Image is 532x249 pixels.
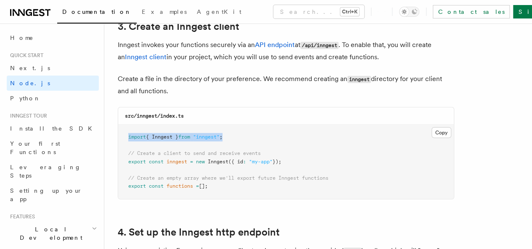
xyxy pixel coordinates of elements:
[7,113,47,119] span: Inngest tour
[7,91,99,106] a: Python
[118,39,454,63] p: Inngest invokes your functions securely via an at . To enable that, you will create an in your pr...
[10,164,81,179] span: Leveraging Steps
[7,121,99,136] a: Install the SDK
[220,134,222,140] span: ;
[125,113,184,119] code: src/inngest/index.ts
[142,8,187,15] span: Examples
[10,187,82,202] span: Setting up your app
[128,183,146,189] span: export
[10,125,97,132] span: Install the SDK
[7,183,99,207] a: Setting up your app
[190,159,193,165] span: =
[243,159,246,165] span: :
[118,73,454,97] p: Create a file in the directory of your preference. We recommend creating an directory for your cl...
[192,3,246,23] a: AgentKit
[300,42,339,49] code: /api/inngest
[118,21,239,32] a: 3. Create an Inngest client
[137,3,192,23] a: Examples
[10,34,34,42] span: Home
[10,140,60,155] span: Your first Functions
[255,41,295,49] a: API endpoint
[228,159,243,165] span: ({ id
[273,5,364,18] button: Search...Ctrl+K
[62,8,132,15] span: Documentation
[125,53,167,61] a: Inngest client
[10,80,50,86] span: Node.js
[178,134,190,140] span: from
[167,183,193,189] span: functions
[7,222,99,245] button: Local Development
[7,136,99,160] a: Your first Functions
[399,7,419,17] button: Toggle dark mode
[128,134,146,140] span: import
[118,226,280,238] a: 4. Set up the Inngest http endpoint
[433,5,510,18] a: Contact sales
[10,95,41,102] span: Python
[197,8,241,15] span: AgentKit
[431,127,451,138] button: Copy
[7,225,92,242] span: Local Development
[7,60,99,76] a: Next.js
[10,65,50,71] span: Next.js
[7,160,99,183] a: Leveraging Steps
[193,134,220,140] span: "inngest"
[128,150,261,156] span: // Create a client to send and receive events
[7,213,35,220] span: Features
[273,159,281,165] span: });
[340,8,359,16] kbd: Ctrl+K
[347,76,371,83] code: inngest
[149,183,164,189] span: const
[167,159,187,165] span: inngest
[208,159,228,165] span: Inngest
[149,159,164,165] span: const
[249,159,273,165] span: "my-app"
[146,134,178,140] span: { Inngest }
[128,175,328,181] span: // Create an empty array where we'll export future Inngest functions
[199,183,208,189] span: [];
[7,76,99,91] a: Node.js
[57,3,137,24] a: Documentation
[128,159,146,165] span: export
[196,159,205,165] span: new
[7,52,43,59] span: Quick start
[7,30,99,45] a: Home
[196,183,199,189] span: =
